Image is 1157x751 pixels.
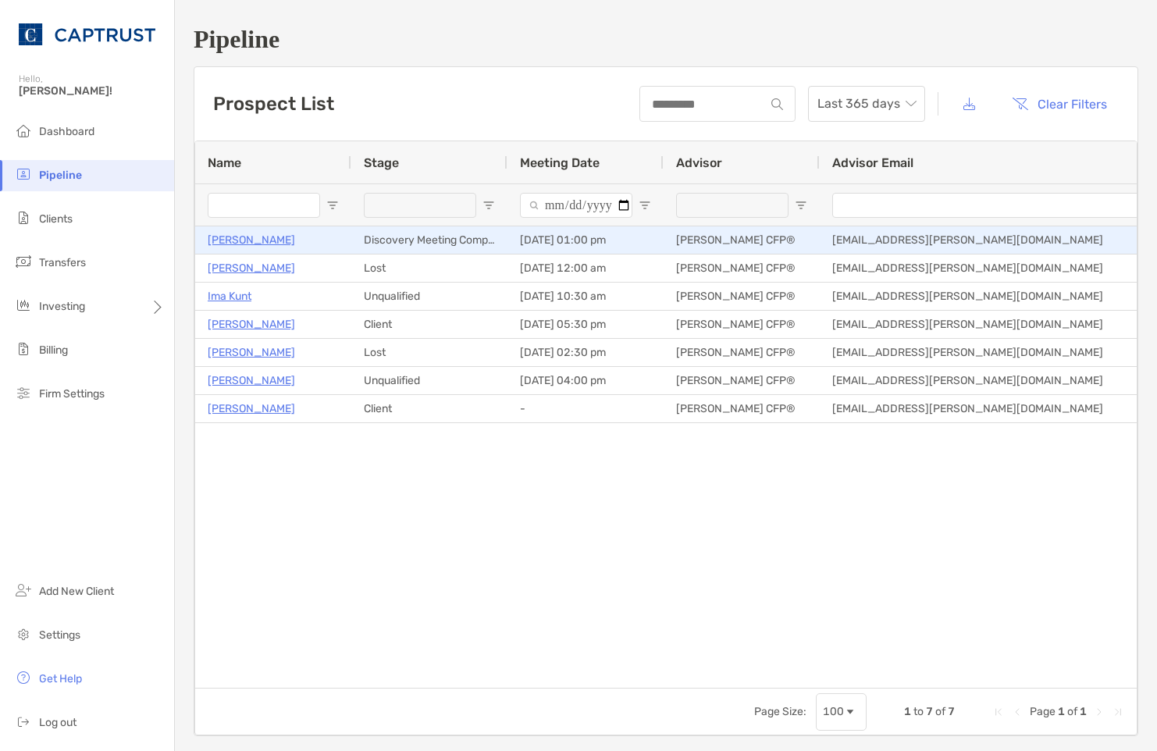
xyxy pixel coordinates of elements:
span: Pipeline [39,169,82,182]
button: Clear Filters [1000,87,1119,121]
span: Firm Settings [39,387,105,400]
div: Unqualified [351,367,507,394]
a: [PERSON_NAME] [208,258,295,278]
div: Lost [351,254,507,282]
div: Page Size [816,693,867,731]
h1: Pipeline [194,25,1138,54]
span: of [935,705,945,718]
img: firm-settings icon [14,383,33,402]
div: Next Page [1093,706,1105,718]
a: [PERSON_NAME] [208,315,295,334]
div: [PERSON_NAME] CFP® [664,311,820,338]
div: Client [351,311,507,338]
div: [PERSON_NAME] CFP® [664,283,820,310]
div: Unqualified [351,283,507,310]
img: add_new_client icon [14,581,33,600]
div: First Page [992,706,1005,718]
span: 1 [904,705,911,718]
img: input icon [771,98,783,110]
span: [PERSON_NAME]! [19,84,165,98]
div: - [507,395,664,422]
div: Previous Page [1011,706,1023,718]
img: investing icon [14,296,33,315]
a: [PERSON_NAME] [208,230,295,250]
div: [PERSON_NAME] CFP® [664,395,820,422]
span: Transfers [39,256,86,269]
img: CAPTRUST Logo [19,6,155,62]
img: clients icon [14,208,33,227]
img: billing icon [14,340,33,358]
a: [PERSON_NAME] [208,371,295,390]
img: dashboard icon [14,121,33,140]
span: 1 [1058,705,1065,718]
button: Open Filter Menu [482,199,495,212]
img: get-help icon [14,668,33,687]
div: Page Size: [754,705,806,718]
span: Advisor [676,155,722,170]
div: Client [351,395,507,422]
a: [PERSON_NAME] [208,343,295,362]
img: pipeline icon [14,165,33,183]
span: Page [1030,705,1056,718]
h3: Prospect List [213,93,334,115]
span: Add New Client [39,585,114,598]
span: Name [208,155,241,170]
span: to [913,705,924,718]
button: Open Filter Menu [795,199,807,212]
img: settings icon [14,625,33,643]
a: Ima Kunt [208,287,251,306]
a: [PERSON_NAME] [208,399,295,418]
span: 1 [1080,705,1087,718]
span: Dashboard [39,125,94,138]
span: of [1067,705,1077,718]
button: Open Filter Menu [639,199,651,212]
input: Name Filter Input [208,193,320,218]
input: Meeting Date Filter Input [520,193,632,218]
span: Get Help [39,672,82,685]
button: Open Filter Menu [326,199,339,212]
img: logout icon [14,712,33,731]
span: Investing [39,300,85,313]
span: 7 [926,705,933,718]
span: Settings [39,628,80,642]
div: Last Page [1112,706,1124,718]
div: [PERSON_NAME] CFP® [664,367,820,394]
div: [DATE] 12:00 am [507,254,664,282]
span: Billing [39,343,68,357]
span: 7 [948,705,955,718]
div: [DATE] 01:00 pm [507,226,664,254]
span: Meeting Date [520,155,600,170]
div: [PERSON_NAME] CFP® [664,254,820,282]
div: Discovery Meeting Complete [351,226,507,254]
div: [DATE] 04:00 pm [507,367,664,394]
img: transfers icon [14,252,33,271]
div: [DATE] 02:30 pm [507,339,664,366]
div: [PERSON_NAME] CFP® [664,339,820,366]
div: [DATE] 05:30 pm [507,311,664,338]
div: [DATE] 10:30 am [507,283,664,310]
span: Last 365 days [817,87,916,121]
span: Log out [39,716,77,729]
span: Stage [364,155,399,170]
span: Clients [39,212,73,226]
div: [PERSON_NAME] CFP® [664,226,820,254]
div: 100 [823,705,844,718]
span: Advisor Email [832,155,913,170]
div: Lost [351,339,507,366]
